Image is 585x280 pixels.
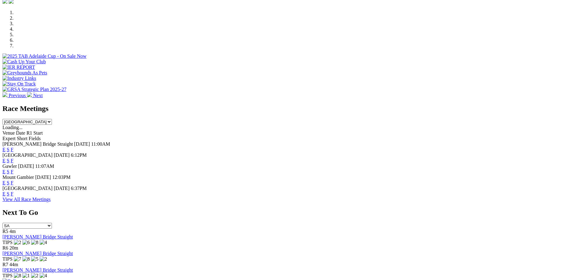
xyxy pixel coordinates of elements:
span: Next [33,93,43,98]
span: Gawler [2,164,17,169]
a: S [7,169,10,174]
span: 11:00AM [91,141,110,147]
span: R1 Start [26,130,43,136]
span: 20m [10,245,18,250]
span: [DATE] [35,175,51,180]
span: Fields [29,136,41,141]
span: [PERSON_NAME] Bridge Straight [2,141,73,147]
a: E [2,147,6,152]
span: 6:12PM [71,152,87,158]
img: 7 [14,256,21,262]
img: 8 [31,240,38,245]
span: 44m [10,262,18,267]
img: chevron-right-pager-white.svg [27,92,32,97]
span: Mount Gambier [2,175,34,180]
a: S [7,147,10,152]
img: 2 [14,240,21,245]
a: S [7,191,10,196]
img: 2 [40,256,47,262]
span: [GEOGRAPHIC_DATA] [2,152,53,158]
h2: Race Meetings [2,105,583,113]
span: Date [16,130,25,136]
span: TIPS [2,256,13,262]
span: Expert [2,136,16,141]
a: [PERSON_NAME] Bridge Straight [2,234,73,239]
a: S [7,158,10,163]
img: 6 [22,240,30,245]
img: 4 [40,273,47,278]
a: F [11,147,14,152]
img: 5 [31,256,38,262]
a: F [11,191,14,196]
span: TIPS [2,240,13,245]
img: 8 [14,273,21,278]
a: S [7,180,10,185]
img: 1 [22,273,30,278]
a: Next [27,93,43,98]
img: Cash Up Your Club [2,59,46,65]
span: Short [17,136,28,141]
a: F [11,169,14,174]
a: E [2,169,6,174]
span: R5 [2,229,8,234]
span: 11:07AM [35,164,54,169]
img: Greyhounds As Pets [2,70,47,76]
span: R6 [2,245,8,250]
span: [DATE] [74,141,90,147]
span: [DATE] [54,152,70,158]
span: TIPS [2,273,13,278]
a: View All Race Meetings [2,197,51,202]
a: [PERSON_NAME] Bridge Straight [2,251,73,256]
img: 4 [40,240,47,245]
img: 2 [31,273,38,278]
a: E [2,158,6,163]
a: F [11,180,14,185]
img: 8 [22,256,30,262]
span: 6:37PM [71,186,87,191]
img: 2025 TAB Adelaide Cup - On Sale Now [2,53,87,59]
span: [GEOGRAPHIC_DATA] [2,186,53,191]
span: R7 [2,262,8,267]
a: [PERSON_NAME] Bridge Straight [2,267,73,273]
img: IER REPORT [2,65,35,70]
img: GRSA Strategic Plan 2025-27 [2,87,66,92]
a: E [2,191,6,196]
img: Industry Links [2,76,36,81]
span: [DATE] [18,164,34,169]
span: [DATE] [54,186,70,191]
span: Venue [2,130,15,136]
img: Stay On Track [2,81,36,87]
span: Previous [9,93,26,98]
h2: Next To Go [2,208,583,217]
a: F [11,158,14,163]
img: chevron-left-pager-white.svg [2,92,7,97]
span: 12:03PM [52,175,71,180]
span: Loading... [2,125,22,130]
span: 4m [10,229,16,234]
a: Previous [2,93,27,98]
a: E [2,180,6,185]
